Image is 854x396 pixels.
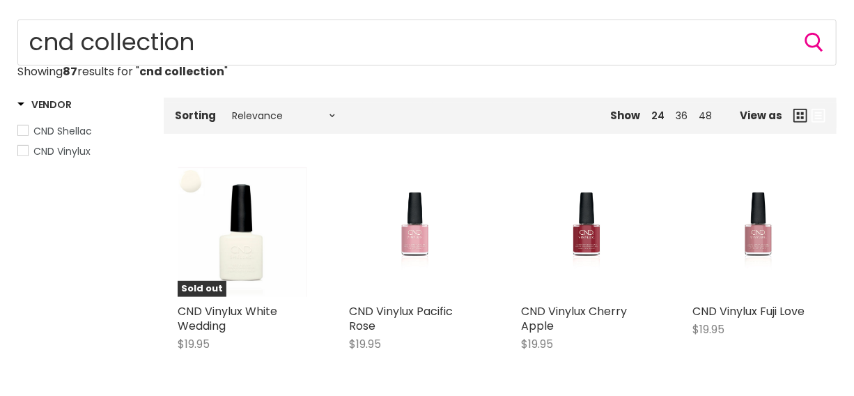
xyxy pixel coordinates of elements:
a: CND Vinylux Fuji Love [693,167,823,298]
span: CND Shellac [33,124,92,138]
input: Search [17,20,837,66]
img: CND Vinylux Pacific Rose [368,167,461,298]
strong: 87 [63,63,77,79]
a: 36 [676,109,688,123]
a: 48 [699,109,712,123]
strong: cnd collection [139,63,224,79]
span: $19.95 [693,321,725,337]
a: CND Vinylux Pacific Rose [350,167,480,298]
form: Product [17,20,837,66]
span: $19.95 [350,336,382,352]
h3: Vendor [17,98,71,112]
a: CND Vinylux [17,144,146,159]
img: CND Vinylux White Wedding [178,167,306,298]
a: CND Vinylux Fuji Love [693,303,805,319]
p: Showing results for " " [17,66,837,78]
a: CND Vinylux Pacific Rose [350,303,453,334]
a: 24 [651,109,665,123]
span: $19.95 [178,336,210,352]
img: CND Vinylux Fuji Love [711,167,805,298]
label: Sorting [175,109,216,121]
span: $19.95 [521,336,553,352]
span: Sold out [178,281,226,297]
a: CND Shellac [17,123,146,139]
span: CND Vinylux [33,144,91,158]
a: CND Vinylux Cherry Apple [521,303,627,334]
span: Show [610,108,640,123]
span: View as [740,109,782,121]
img: CND Vinylux Cherry Apple [539,167,632,298]
a: CND Vinylux White Wedding [178,303,277,334]
a: CND Vinylux White WeddingSold out [178,167,308,298]
a: CND Vinylux Cherry Apple [521,167,651,298]
button: Search [803,31,825,54]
